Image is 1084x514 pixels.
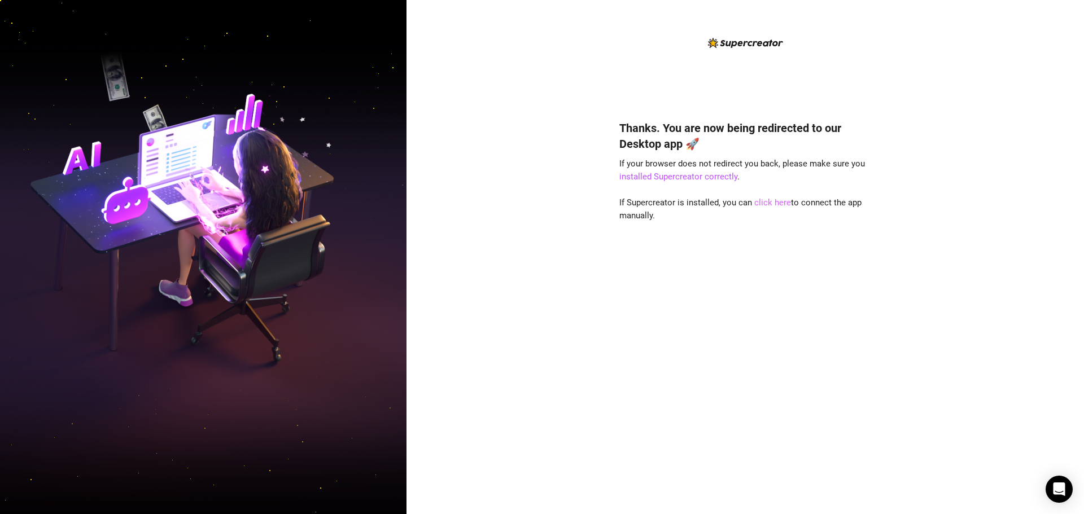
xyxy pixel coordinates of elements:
[708,38,783,48] img: logo-BBDzfeDw.svg
[619,159,865,182] span: If your browser does not redirect you back, please make sure you .
[619,172,737,182] a: installed Supercreator correctly
[619,120,871,152] h4: Thanks. You are now being redirected to our Desktop app 🚀
[754,197,791,208] a: click here
[1046,476,1073,503] div: Open Intercom Messenger
[619,197,862,221] span: If Supercreator is installed, you can to connect the app manually.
